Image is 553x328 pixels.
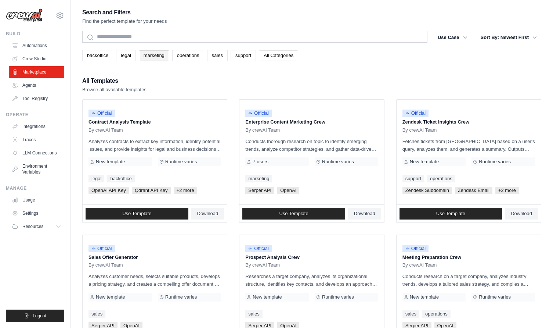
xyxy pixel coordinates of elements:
span: OpenAI [277,187,299,194]
a: Download [505,208,538,220]
a: Usage [9,194,64,206]
p: Browse all available templates [82,86,147,93]
a: Environment Variables [9,160,64,178]
a: legal [88,175,104,182]
h2: Search and Filters [82,7,167,18]
a: Use Template [400,208,502,220]
p: Zendesk Ticket Insights Crew [402,118,535,126]
p: Prospect Analysis Crew [245,254,378,261]
a: Download [191,208,224,220]
button: Sort By: Newest First [476,31,541,44]
a: Automations [9,40,64,51]
span: Official [88,245,115,252]
a: backoffice [82,50,113,61]
span: Official [245,245,272,252]
a: legal [116,50,135,61]
span: By crewAI Team [402,127,437,133]
span: New template [96,294,125,300]
span: By crewAI Team [88,127,123,133]
a: sales [245,310,262,318]
p: Analyzes customer needs, selects suitable products, develops a pricing strategy, and creates a co... [88,272,221,288]
span: Zendesk Email [455,187,492,194]
a: operations [427,175,455,182]
a: Traces [9,134,64,146]
a: marketing [245,175,272,182]
span: Qdrant API Key [132,187,171,194]
span: By crewAI Team [245,262,280,268]
h2: All Templates [82,76,147,86]
a: Settings [9,207,64,219]
span: OpenAI API Key [88,187,129,194]
p: Researches a target company, analyzes its organizational structure, identifies key contacts, and ... [245,272,378,288]
a: LLM Connections [9,147,64,159]
span: Download [197,211,218,217]
button: Resources [9,221,64,232]
a: Integrations [9,121,64,132]
a: Download [348,208,381,220]
div: Operate [6,112,64,118]
p: Conducts research on a target company, analyzes industry trends, develops a tailored sales strate... [402,272,535,288]
span: Runtime varies [322,294,354,300]
span: New template [96,159,125,165]
a: Marketplace [9,66,64,78]
span: By crewAI Team [88,262,123,268]
span: +2 more [495,187,519,194]
span: Official [402,245,429,252]
span: Runtime varies [322,159,354,165]
a: Use Template [86,208,188,220]
a: backoffice [107,175,134,182]
a: Crew Studio [9,53,64,65]
div: Manage [6,185,64,191]
a: All Categories [259,50,298,61]
span: Zendesk Subdomain [402,187,452,194]
a: Agents [9,79,64,91]
a: support [402,175,424,182]
span: New template [253,294,282,300]
span: Runtime varies [479,294,511,300]
span: Logout [33,313,46,319]
p: Sales Offer Generator [88,254,221,261]
p: Analyzes contracts to extract key information, identify potential issues, and provide insights fo... [88,138,221,153]
span: Runtime varies [479,159,511,165]
p: Enterprise Content Marketing Crew [245,118,378,126]
span: By crewAI Team [402,262,437,268]
a: Tool Registry [9,93,64,104]
span: 7 users [253,159,268,165]
span: Official [402,110,429,117]
span: Official [88,110,115,117]
span: Official [245,110,272,117]
p: Meeting Preparation Crew [402,254,535,261]
span: New template [410,294,439,300]
div: Build [6,31,64,37]
p: Find the perfect template for your needs [82,18,167,25]
a: operations [172,50,204,61]
a: operations [422,310,451,318]
a: sales [88,310,105,318]
span: Use Template [436,211,465,217]
p: Contract Analysis Template [88,118,221,126]
a: support [231,50,256,61]
p: Fetches tickets from [GEOGRAPHIC_DATA] based on a user's query, analyzes them, and generates a su... [402,138,535,153]
a: sales [207,50,228,61]
img: Logo [6,8,43,22]
button: Use Case [433,31,472,44]
span: +2 more [174,187,197,194]
span: Use Template [122,211,151,217]
span: Use Template [279,211,308,217]
span: Runtime varies [165,159,197,165]
button: Logout [6,310,64,322]
a: marketing [139,50,169,61]
a: sales [402,310,419,318]
span: Download [511,211,532,217]
span: Runtime varies [165,294,197,300]
span: Download [354,211,375,217]
span: Resources [22,224,43,229]
span: By crewAI Team [245,127,280,133]
p: Conducts thorough research on topic to identify emerging trends, analyze competitor strategies, a... [245,138,378,153]
a: Use Template [242,208,345,220]
span: New template [410,159,439,165]
span: Serper API [245,187,274,194]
